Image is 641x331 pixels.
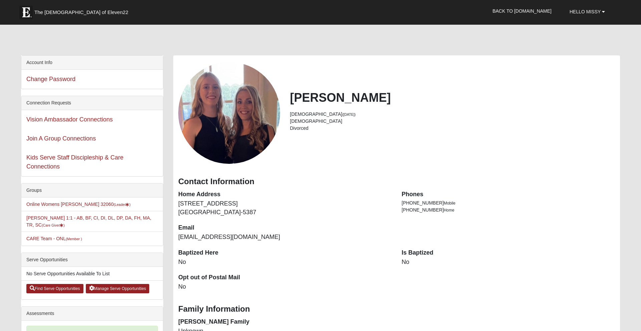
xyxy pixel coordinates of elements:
[444,201,455,206] span: Mobile
[178,200,392,217] dd: [STREET_ADDRESS] [GEOGRAPHIC_DATA]-5387
[342,112,356,116] small: ([DATE])
[290,125,615,132] li: Divorced
[290,90,615,105] h2: [PERSON_NAME]
[26,135,96,142] a: Join A Group Connections
[178,258,392,267] dd: No
[21,56,163,70] div: Account Info
[178,283,392,291] dd: No
[178,318,392,326] dt: [PERSON_NAME] Family
[19,6,33,19] img: Eleven22 logo
[21,184,163,198] div: Groups
[34,9,128,16] span: The [DEMOGRAPHIC_DATA] of Eleven22
[402,200,615,207] li: [PHONE_NUMBER]
[402,190,615,199] dt: Phones
[178,273,392,282] dt: Opt out of Postal Mail
[26,76,75,82] a: Change Password
[26,116,113,123] a: Vision Ambassador Connections
[21,253,163,267] div: Serve Opportunities
[565,3,610,20] a: Hello Missy
[570,9,601,14] span: Hello Missy
[66,237,82,241] small: (Member )
[402,258,615,267] dd: No
[21,96,163,110] div: Connection Requests
[21,267,163,281] li: No Serve Opportunities Available To List
[402,249,615,257] dt: Is Baptized
[26,154,124,170] a: Kids Serve Staff Discipleship & Care Connections
[16,2,150,19] a: The [DEMOGRAPHIC_DATA] of Eleven22
[178,224,392,232] dt: Email
[178,62,280,164] a: View Fullsize Photo
[26,236,82,241] a: CARE Team - ONL(Member )
[26,215,151,228] a: [PERSON_NAME] 1:1 - AB, BF, CI, DI, DL, DP, DA, FH, MA, TR, SC(Care Giver)
[444,208,454,213] span: Home
[178,249,392,257] dt: Baptized Here
[114,203,131,207] small: (Leader )
[487,3,557,19] a: Back to [DOMAIN_NAME]
[290,118,615,125] li: [DEMOGRAPHIC_DATA]
[86,284,150,293] a: Manage Serve Opportunities
[290,111,615,118] li: [DEMOGRAPHIC_DATA]
[402,207,615,214] li: [PHONE_NUMBER]
[178,233,392,242] dd: [EMAIL_ADDRESS][DOMAIN_NAME]
[26,284,83,293] a: Find Serve Opportunities
[178,177,615,187] h3: Contact Information
[178,304,615,314] h3: Family Information
[42,223,65,227] small: (Care Giver )
[178,190,392,199] dt: Home Address
[26,202,131,207] a: Online Womens [PERSON_NAME] 32060(Leader)
[21,307,163,321] div: Assessments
